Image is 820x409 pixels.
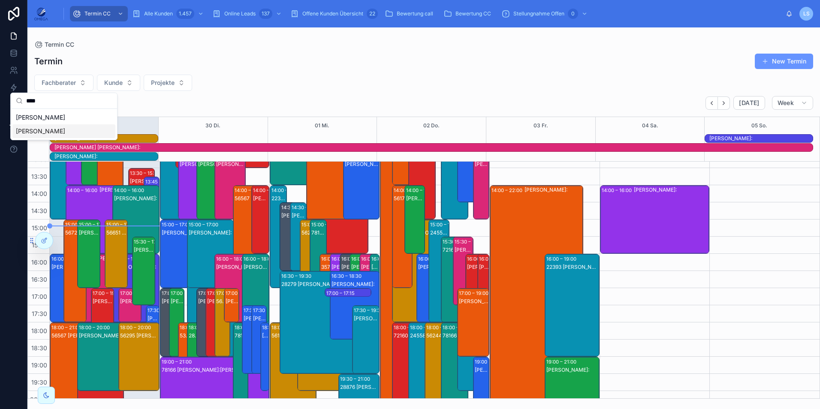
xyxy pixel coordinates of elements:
a: Termin CC [70,6,128,21]
div: 17:30 – 19:30 [244,306,275,315]
a: Bewertung CC [441,6,497,21]
div: 72160 [PERSON_NAME]:[PERSON_NAME] [394,332,419,339]
div: 14:30 – 16:30 [292,203,324,212]
div: 16:00 – 19:00 [321,255,353,263]
div: 16:00 – 18:00[PERSON_NAME]: [350,254,366,322]
span: 18:30 [29,344,49,352]
div: 14:00 – 16:00 [67,186,99,195]
a: Online Leads137 [210,6,286,21]
div: [PERSON_NAME]: [148,315,159,322]
div: 14:00 – 16:00 [253,186,285,195]
div: 14:00 – 16:00 [114,186,146,195]
div: 15:00 – 18:0024558 [PERSON_NAME]:[PERSON_NAME] [429,220,449,322]
div: 1.457 [176,9,194,19]
div: 14:00 – 17:0056567 [PERSON_NAME]:[PERSON_NAME] [233,186,263,288]
div: [PERSON_NAME]: [525,186,582,193]
div: [PERSON_NAME] [PERSON_NAME]: [54,144,813,151]
div: [PERSON_NAME] [PERSON_NAME]: [345,161,379,168]
div: Fabian Hindenberg Kunde: [54,144,813,151]
div: [PERSON_NAME]: [79,229,99,236]
span: 19:00 [29,361,49,369]
span: 16:30 [29,276,49,283]
span: 13:00 [29,156,49,163]
div: 14:00 – 16:00 [406,186,438,195]
div: [PERSON_NAME]: [292,212,306,219]
button: New Termin [755,54,813,69]
span: Week [778,99,794,107]
div: 18:00 – 21:00 [410,323,442,332]
div: 56170 [PERSON_NAME]:[PERSON_NAME] [271,332,316,339]
div: 16:00 – 17:00[PERSON_NAME]: [370,254,379,288]
div: 16:00 – 18:00 [244,255,276,263]
div: 17:00 – 18:00 [120,289,152,298]
div: 18:00 – 20:00 [120,323,153,332]
div: 15:00 – 18:0078166 [PERSON_NAME]:[PERSON_NAME] [310,220,326,322]
div: 14:30 – 16:30[PERSON_NAME]: [290,203,306,271]
div: [PERSON_NAME]: [207,298,220,305]
span: Kunde [104,78,123,87]
div: 78166 [PERSON_NAME]:[PERSON_NAME] [162,367,269,373]
div: scrollable content [55,4,786,23]
span: [PERSON_NAME] [16,113,65,122]
div: 78166 [PERSON_NAME]:[PERSON_NAME] [443,332,467,339]
div: 17:00 – 19:00[PERSON_NAME]: [169,289,184,356]
div: 24558 [PERSON_NAME]:Wiki [PERSON_NAME] [410,332,435,339]
div: 14:00 – 16:00[PERSON_NAME]: [113,186,159,253]
div: 15:30 – 17:30[PERSON_NAME]: [133,237,155,305]
span: Online Leads [224,10,256,17]
div: 16:30 – 18:30 [332,272,364,280]
a: Stellungnahme Offen0 [499,6,592,21]
div: 17:00 – 19:00 [93,289,124,298]
div: 16:00 – 18:00 [216,255,248,263]
div: [PERSON_NAME] [PERSON_NAME]: [198,298,211,305]
div: 17:00 – 17:15 [325,289,371,297]
div: [PERSON_NAME]: [418,264,436,271]
div: 13:00 – 15:00[PERSON_NAME] [PERSON_NAME]: [344,151,379,219]
div: 12:00 – 15:0022359 [PERSON_NAME]:[PERSON_NAME] [441,117,468,219]
div: 18:00 – 21:00 [271,323,304,332]
button: 03 Fr. [534,117,548,134]
div: [PERSON_NAME]: [546,367,599,373]
div: Suggestions [11,109,117,140]
div: [PERSON_NAME]: [226,298,238,305]
span: 15:00 [30,224,49,232]
span: 17:30 [30,310,49,317]
span: 20:00 [28,396,49,403]
div: 17:00 – 18:00 [226,289,257,298]
div: 17:00 – 19:00[PERSON_NAME]: [458,289,489,356]
div: 16:00 – 18:00 [479,255,511,263]
div: 18:00 – 21:00 [189,323,221,332]
div: 17:00 – 19:00[PERSON_NAME]: [206,289,220,356]
div: 17:30 – 19:30[PERSON_NAME]: [146,306,159,373]
div: 12:00 – 15:0023562 [PERSON_NAME]:[PERSON_NAME] [160,117,190,219]
span: 19:30 [29,379,49,386]
div: 12:30 – 14:30[PERSON_NAME]: [458,134,484,202]
div: 13:30 – 15:30[PERSON_NAME]: [129,168,154,236]
div: 14:00 – 17:00 [271,186,303,195]
div: 14:00 – 16:00[PERSON_NAME]: [600,186,709,253]
div: 16:00 – 18:00 [51,255,84,263]
div: 56244 [PERSON_NAME]:[PERSON_NAME] [426,332,451,339]
div: 18:00 – 20:00[PERSON_NAME]: [458,323,484,391]
div: 19:30 – 21:00 [340,375,372,383]
div: 17:30 – 19:30 [253,306,285,315]
div: 16:00 – 18:00[PERSON_NAME]: [330,254,346,322]
div: 14:00 – 16:00[PERSON_NAME]: [405,186,425,253]
div: 19:00 – 21:00 [546,358,579,366]
div: [PERSON_NAME]: [114,195,159,202]
div: 17:00 – 19:00 [459,289,491,298]
div: 16:00 – 18:00 [351,255,383,263]
div: 05 So. [751,117,767,134]
div: 53560 [PERSON_NAME]:[PERSON_NAME] [180,332,193,339]
span: Termin CC [45,40,74,49]
div: 17:00 – 18:00[PERSON_NAME] [PERSON_NAME]: [119,289,141,322]
div: [PERSON_NAME]: [79,332,146,339]
div: [PERSON_NAME]: [216,264,260,271]
a: Offene Kunden Übersicht22 [288,6,380,21]
div: 16:00 – 18:00[PERSON_NAME]: [417,254,437,322]
span: [DATE] [739,99,759,107]
div: 17:30 – 19:30[PERSON_NAME]: [242,306,257,373]
button: Back [705,96,718,110]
